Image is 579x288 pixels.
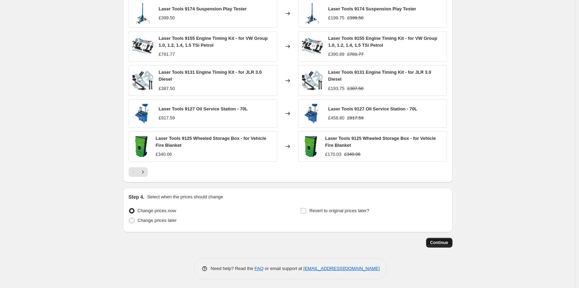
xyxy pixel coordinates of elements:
img: laser-tools-las-9125-laser-tools-9125-wheeled-storage-box-for-vehicle-fire-blanket-6835442_80x.jpg [132,136,150,157]
img: laser-tools-las-9174-laser-tools-9174-suspension-play-tester-6738429_80x.jpg [302,3,323,24]
span: Laser Tools 9125 Wheeled Storage Box - for Vehicle Fire Blanket [325,136,436,148]
div: £390.89 [328,51,345,58]
span: Need help? Read the [211,266,255,271]
div: £340.06 [156,151,172,158]
div: £387.50 [159,85,175,92]
div: £781.77 [159,51,175,58]
img: laser-tools-las-9127-laser-tools-9127-oil-service-station-70l-9541713_80x.jpg [132,103,153,124]
div: £199.75 [328,15,345,21]
span: Laser Tools 9155 Engine Timing Kit - for VW Group 1.0, 1.2, 1.4, 1.5 TSi Petrol [328,36,437,48]
span: Laser Tools 9131 Engine Timing Kit - for JLR 3.0 Diesel [159,70,262,82]
p: Select when the prices should change [147,193,223,200]
span: Laser Tools 9127 Oil Service Station - 70L [159,106,248,111]
img: laser-tools-las-9155-laser-tools-9155-engine-timing-kit-for-vw-group-10-12-14-15-tsi-petrol-42359... [132,36,153,57]
button: Next [138,167,148,177]
img: laser-tools-las-9125-laser-tools-9125-wheeled-storage-box-for-vehicle-fire-blanket-6835442_80x.jpg [302,136,320,157]
span: Change prices now [138,208,176,213]
strike: £387.50 [347,85,364,92]
span: Laser Tools 9155 Engine Timing Kit - for VW Group 1.0, 1.2, 1.4, 1.5 TSi Petrol [159,36,268,48]
strike: £399.50 [347,15,364,21]
span: Change prices later [138,218,177,223]
div: £170.03 [325,151,342,158]
img: laser-tools-las-9131-laser-tools-9131-engine-timing-kit-for-jlr-30-diesel-8350811_80x.jpg [132,70,153,91]
strike: £917.59 [347,115,364,121]
div: £193.75 [328,85,345,92]
span: Revert to original prices later? [309,208,369,213]
nav: Pagination [129,167,148,177]
span: or email support at [263,266,303,271]
a: [EMAIL_ADDRESS][DOMAIN_NAME] [303,266,380,271]
div: £917.59 [159,115,175,121]
span: Laser Tools 9174 Suspension Play Tester [159,6,247,11]
a: FAQ [254,266,263,271]
strike: £781.77 [347,51,364,58]
span: Laser Tools 9131 Engine Timing Kit - for JLR 3.0 Diesel [328,70,431,82]
h2: Step 4. [129,193,145,200]
span: Laser Tools 9174 Suspension Play Tester [328,6,416,11]
button: Continue [426,238,452,247]
span: Laser Tools 9127 Oil Service Station - 70L [328,106,417,111]
div: £458.80 [328,115,345,121]
div: £399.50 [159,15,175,21]
img: laser-tools-las-9127-laser-tools-9127-oil-service-station-70l-9541713_80x.jpg [302,103,323,124]
span: Continue [430,240,448,245]
strike: £340.06 [344,151,361,158]
img: laser-tools-las-9155-laser-tools-9155-engine-timing-kit-for-vw-group-10-12-14-15-tsi-petrol-42359... [302,36,323,57]
span: Laser Tools 9125 Wheeled Storage Box - for Vehicle Fire Blanket [156,136,266,148]
img: laser-tools-las-9131-laser-tools-9131-engine-timing-kit-for-jlr-30-diesel-8350811_80x.jpg [302,70,323,91]
img: laser-tools-las-9174-laser-tools-9174-suspension-play-tester-6738429_80x.jpg [132,3,153,24]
